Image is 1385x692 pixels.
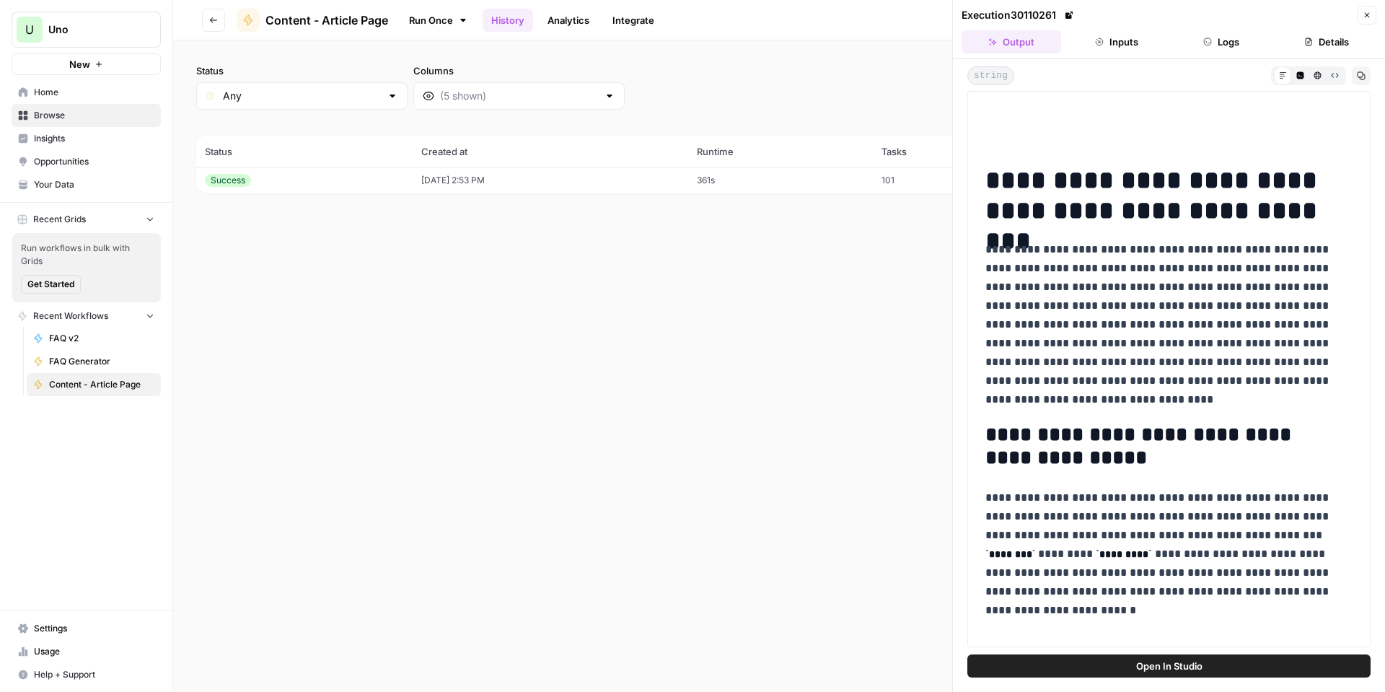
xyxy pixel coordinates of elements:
a: Browse [12,104,161,127]
span: Open In Studio [1136,659,1202,673]
a: Content - Article Page [237,9,388,32]
span: U [25,21,34,38]
span: Settings [34,622,154,635]
span: Home [34,86,154,99]
span: FAQ Generator [49,355,154,368]
a: Your Data [12,173,161,196]
span: Help + Support [34,668,154,681]
button: Inputs [1067,30,1166,53]
span: Recent Workflows [33,310,108,323]
span: (1 records) [196,110,1362,136]
div: Success [205,174,251,187]
span: Your Data [34,178,154,191]
button: Open In Studio [967,654,1371,678]
td: 361s [688,167,873,193]
span: Run workflows in bulk with Grids [21,242,152,268]
a: Insights [12,127,161,150]
button: Logs [1172,30,1272,53]
button: Get Started [21,275,81,294]
label: Status [196,63,408,78]
span: Uno [48,22,136,37]
span: Content - Article Page [49,378,154,391]
button: Output [962,30,1061,53]
a: Run Once [400,8,477,32]
th: Status [196,136,413,167]
a: History [483,9,533,32]
a: FAQ v2 [27,327,161,350]
div: Execution 30110261 [962,8,1076,22]
span: Content - Article Page [265,12,388,29]
span: New [69,57,90,71]
span: Browse [34,109,154,122]
a: Home [12,81,161,104]
button: Recent Grids [12,209,161,230]
span: Get Started [27,278,74,291]
input: (5 shown) [440,89,598,103]
span: Insights [34,132,154,145]
a: Opportunities [12,150,161,173]
span: Recent Grids [33,213,86,226]
td: 101 [873,167,1018,193]
input: Any [223,89,381,103]
a: Analytics [539,9,598,32]
button: Help + Support [12,663,161,686]
td: [DATE] 2:53 PM [413,167,688,193]
button: New [12,53,161,75]
button: Workspace: Uno [12,12,161,48]
th: Tasks [873,136,1018,167]
th: Created at [413,136,688,167]
a: Settings [12,617,161,640]
a: Usage [12,640,161,663]
a: Content - Article Page [27,373,161,396]
span: Opportunities [34,155,154,168]
button: Details [1277,30,1376,53]
span: string [967,66,1014,85]
span: Usage [34,645,154,658]
a: Integrate [604,9,663,32]
th: Runtime [688,136,873,167]
button: Recent Workflows [12,305,161,327]
a: FAQ Generator [27,350,161,373]
span: FAQ v2 [49,332,154,345]
label: Columns [413,63,625,78]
